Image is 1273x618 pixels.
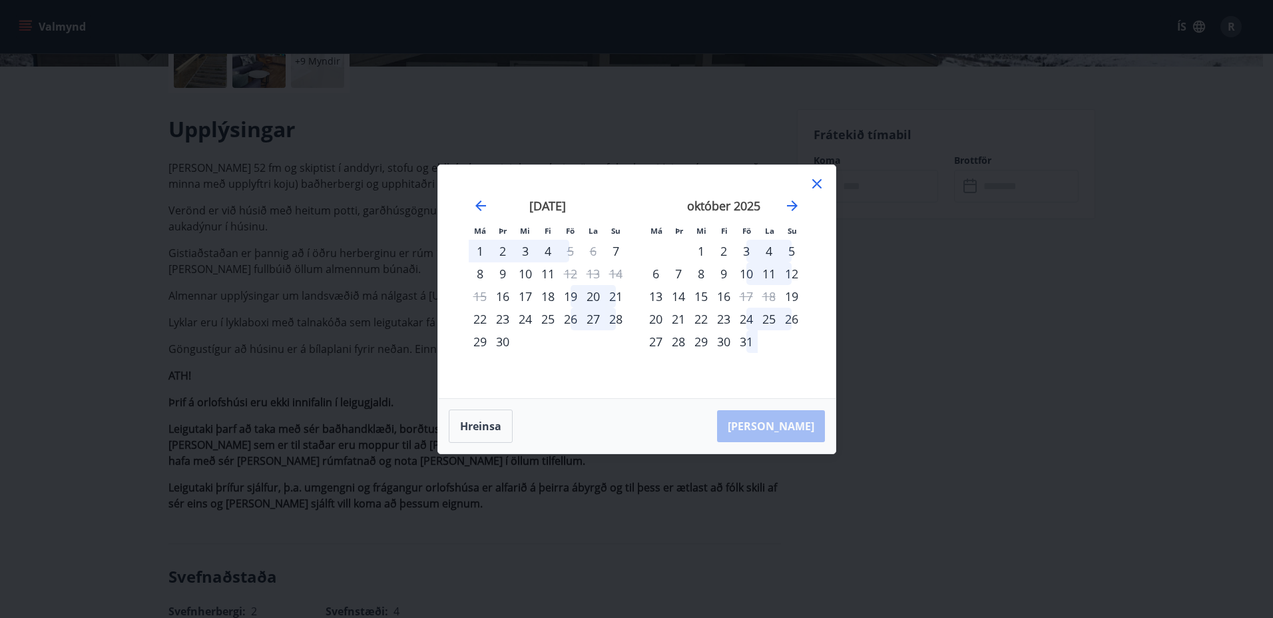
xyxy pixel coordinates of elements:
td: laugardagur, 11. október 2025 [758,262,780,285]
td: sunnudagur, 26. október 2025 [780,308,803,330]
td: miðvikudagur, 29. október 2025 [690,330,712,353]
div: 11 [537,262,559,285]
td: fimmtudagur, 18. september 2025 [537,285,559,308]
div: 8 [690,262,712,285]
div: 20 [582,285,605,308]
td: þriðjudagur, 23. september 2025 [491,308,514,330]
div: Aðeins innritun í boði [780,285,803,308]
div: Move forward to switch to the next month. [784,198,800,214]
div: 20 [644,308,667,330]
div: 30 [491,330,514,353]
td: mánudagur, 22. september 2025 [469,308,491,330]
td: mánudagur, 20. október 2025 [644,308,667,330]
td: fimmtudagur, 23. október 2025 [712,308,735,330]
td: sunnudagur, 5. október 2025 [780,240,803,262]
div: 26 [780,308,803,330]
td: föstudagur, 26. september 2025 [559,308,582,330]
td: laugardagur, 20. september 2025 [582,285,605,308]
div: 1 [469,240,491,262]
td: fimmtudagur, 30. október 2025 [712,330,735,353]
div: Aðeins útritun í boði [559,240,582,262]
small: Su [788,226,797,236]
td: þriðjudagur, 28. október 2025 [667,330,690,353]
div: 23 [491,308,514,330]
div: 6 [644,262,667,285]
small: Má [474,226,486,236]
td: Not available. sunnudagur, 14. september 2025 [605,262,627,285]
td: fimmtudagur, 9. október 2025 [712,262,735,285]
td: miðvikudagur, 1. október 2025 [690,240,712,262]
div: 28 [667,330,690,353]
td: miðvikudagur, 24. september 2025 [514,308,537,330]
div: 10 [514,262,537,285]
td: föstudagur, 31. október 2025 [735,330,758,353]
div: 21 [667,308,690,330]
small: Þr [499,226,507,236]
td: fimmtudagur, 2. október 2025 [712,240,735,262]
div: Aðeins innritun í boði [605,240,627,262]
td: sunnudagur, 7. september 2025 [605,240,627,262]
div: 3 [514,240,537,262]
td: miðvikudagur, 8. október 2025 [690,262,712,285]
div: 19 [559,285,582,308]
td: laugardagur, 27. september 2025 [582,308,605,330]
div: 4 [537,240,559,262]
small: Fi [545,226,551,236]
small: Fi [721,226,728,236]
td: fimmtudagur, 11. september 2025 [537,262,559,285]
div: 27 [582,308,605,330]
td: föstudagur, 10. október 2025 [735,262,758,285]
div: 15 [690,285,712,308]
td: mánudagur, 13. október 2025 [644,285,667,308]
button: Hreinsa [449,410,513,443]
div: 28 [605,308,627,330]
td: mánudagur, 8. september 2025 [469,262,491,285]
div: 9 [491,262,514,285]
div: 16 [712,285,735,308]
td: föstudagur, 19. september 2025 [559,285,582,308]
strong: [DATE] [529,198,566,214]
td: laugardagur, 25. október 2025 [758,308,780,330]
td: sunnudagur, 28. september 2025 [605,308,627,330]
td: miðvikudagur, 15. október 2025 [690,285,712,308]
td: miðvikudagur, 10. september 2025 [514,262,537,285]
div: 26 [559,308,582,330]
div: 29 [690,330,712,353]
div: 17 [514,285,537,308]
td: þriðjudagur, 14. október 2025 [667,285,690,308]
td: sunnudagur, 19. október 2025 [780,285,803,308]
div: 7 [667,262,690,285]
td: miðvikudagur, 3. september 2025 [514,240,537,262]
td: laugardagur, 4. október 2025 [758,240,780,262]
div: 29 [469,330,491,353]
td: Not available. föstudagur, 5. september 2025 [559,240,582,262]
div: 2 [491,240,514,262]
small: Þr [675,226,683,236]
td: þriðjudagur, 9. september 2025 [491,262,514,285]
div: Aðeins útritun í boði [559,262,582,285]
div: 24 [514,308,537,330]
div: 9 [712,262,735,285]
td: sunnudagur, 21. september 2025 [605,285,627,308]
td: þriðjudagur, 21. október 2025 [667,308,690,330]
td: þriðjudagur, 7. október 2025 [667,262,690,285]
td: þriðjudagur, 30. september 2025 [491,330,514,353]
div: 2 [712,240,735,262]
div: 25 [758,308,780,330]
div: Move backward to switch to the previous month. [473,198,489,214]
small: Fö [566,226,575,236]
div: 30 [712,330,735,353]
div: 1 [690,240,712,262]
div: Aðeins innritun í boði [491,285,514,308]
small: Mi [696,226,706,236]
div: 8 [469,262,491,285]
td: mánudagur, 29. september 2025 [469,330,491,353]
div: 22 [469,308,491,330]
td: Not available. mánudagur, 15. september 2025 [469,285,491,308]
td: mánudagur, 27. október 2025 [644,330,667,353]
div: 21 [605,285,627,308]
small: Má [650,226,662,236]
td: Not available. laugardagur, 13. september 2025 [582,262,605,285]
td: þriðjudagur, 16. september 2025 [491,285,514,308]
div: 5 [780,240,803,262]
